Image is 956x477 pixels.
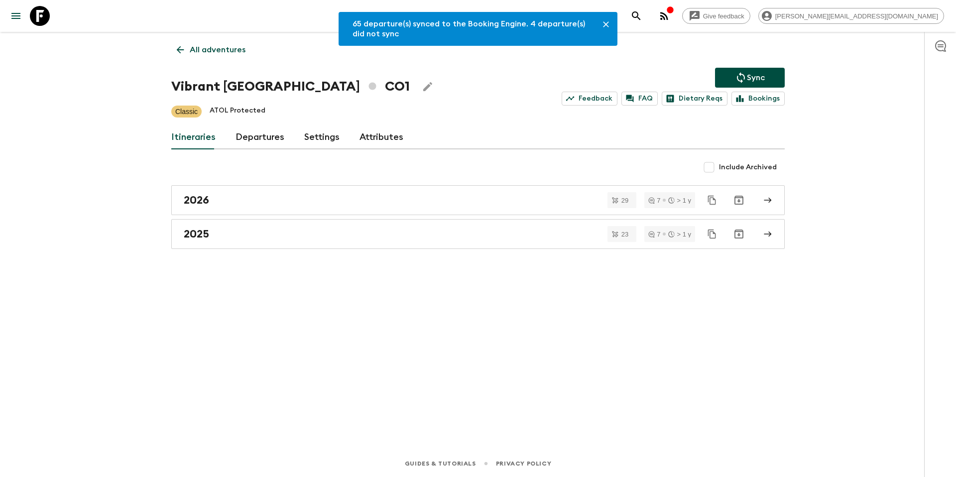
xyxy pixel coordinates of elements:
div: 65 departure(s) synced to the Booking Engine. 4 departure(s) did not sync [353,15,591,43]
a: Give feedback [682,8,750,24]
h2: 2026 [184,194,209,207]
a: 2026 [171,185,785,215]
button: search adventures [626,6,646,26]
button: menu [6,6,26,26]
div: 7 [648,197,660,204]
h2: 2025 [184,228,209,240]
p: Sync [747,72,765,84]
button: Duplicate [703,225,721,243]
button: Edit Adventure Title [418,77,438,97]
a: All adventures [171,40,251,60]
a: Bookings [731,92,785,106]
span: 29 [615,197,634,204]
button: Sync adventure departures to the booking engine [715,68,785,88]
h1: Vibrant [GEOGRAPHIC_DATA] CO1 [171,77,410,97]
span: 23 [615,231,634,238]
span: Include Archived [719,162,777,172]
a: Feedback [562,92,617,106]
div: > 1 y [668,231,691,238]
span: Give feedback [698,12,750,20]
a: Guides & Tutorials [405,458,476,469]
a: 2025 [171,219,785,249]
a: Departures [236,125,284,149]
a: Itineraries [171,125,216,149]
button: Archive [729,224,749,244]
p: All adventures [190,44,245,56]
div: > 1 y [668,197,691,204]
div: 7 [648,231,660,238]
button: Close [598,17,613,32]
button: Archive [729,190,749,210]
a: Attributes [359,125,403,149]
div: [PERSON_NAME][EMAIL_ADDRESS][DOMAIN_NAME] [758,8,944,24]
a: Privacy Policy [496,458,551,469]
p: Classic [175,107,198,117]
button: Duplicate [703,191,721,209]
p: ATOL Protected [210,106,265,118]
a: FAQ [621,92,658,106]
a: Dietary Reqs [662,92,727,106]
span: [PERSON_NAME][EMAIL_ADDRESS][DOMAIN_NAME] [770,12,944,20]
a: Settings [304,125,340,149]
